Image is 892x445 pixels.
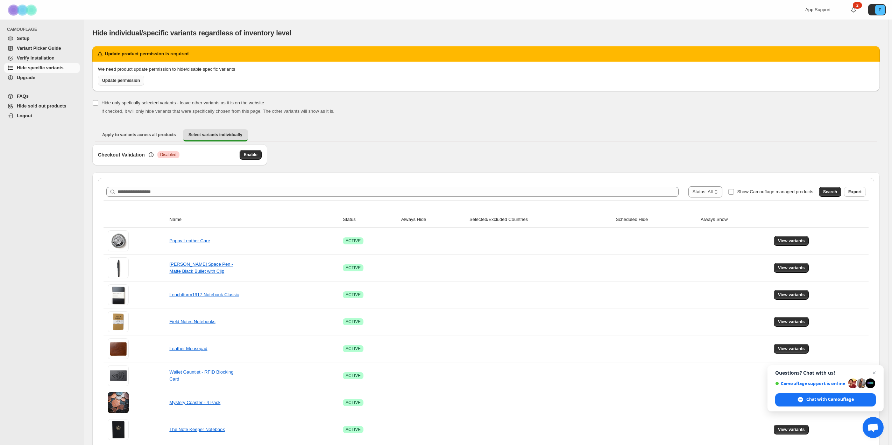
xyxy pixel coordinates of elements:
[169,319,215,324] a: Field Notes Notebooks
[7,27,80,32] span: CAMOUFLAGE
[17,103,66,109] span: Hide sold out products
[102,78,140,83] span: Update permission
[346,319,361,325] span: ACTIVE
[346,346,361,352] span: ACTIVE
[108,419,129,440] img: The Note Keeper Notebook
[868,4,886,15] button: Avatar with initials P
[17,113,32,118] span: Logout
[341,212,399,228] th: Status
[806,396,854,403] span: Chat with Camouflage
[183,129,248,141] button: Select variants individually
[774,425,809,434] button: View variants
[778,427,805,432] span: View variants
[17,55,55,61] span: Verify Installation
[875,5,885,15] span: Avatar with initials P
[169,346,207,351] a: Leather Mousepad
[101,109,334,114] span: If checked, it will only hide variants that were specifically chosen from this page. The other va...
[108,311,129,332] img: Field Notes Notebooks
[4,53,80,63] a: Verify Installation
[108,392,129,413] img: Mystery Coaster - 4 Pack
[92,29,291,37] span: Hide individual/specific variants regardless of inventory level
[346,265,361,271] span: ACTIVE
[778,319,805,325] span: View variants
[17,65,64,70] span: Hide specific variants
[4,91,80,101] a: FAQs
[853,2,862,9] div: 2
[169,369,233,382] a: Wallet Gauntlet - RFID Blocking Card
[4,101,80,111] a: Hide sold out products
[399,212,467,228] th: Always Hide
[346,427,361,432] span: ACTIVE
[467,212,614,228] th: Selected/Excluded Countries
[160,152,177,158] span: Disabled
[4,63,80,73] a: Hide specific variants
[844,187,866,197] button: Export
[805,7,830,12] span: App Support
[848,189,862,195] span: Export
[240,150,262,160] button: Enable
[819,187,841,197] button: Search
[737,189,813,194] span: Show Camouflage managed products
[699,212,772,228] th: Always Show
[614,212,699,228] th: Scheduled Hide
[346,373,361,378] span: ACTIVE
[778,265,805,271] span: View variants
[4,34,80,43] a: Setup
[346,238,361,244] span: ACTIVE
[870,369,878,377] span: Close chat
[108,365,129,386] img: Wallet Gauntlet - RFID Blocking Card
[189,132,242,138] span: Select variants individually
[774,290,809,300] button: View variants
[774,263,809,273] button: View variants
[97,129,182,140] button: Apply to variants across all products
[778,292,805,298] span: View variants
[17,46,61,51] span: Variant Picker Guide
[775,370,876,376] span: Questions? Chat with us!
[169,400,220,405] a: Mystery Coaster - 4 Pack
[775,381,845,386] span: Camouflage support is online
[98,151,145,158] h3: Checkout Validation
[108,284,129,305] img: Leuchtturm1917 Notebook Classic
[108,338,129,359] img: Leather Mousepad
[4,73,80,83] a: Upgrade
[244,152,257,158] span: Enable
[823,189,837,195] span: Search
[105,50,189,57] h2: Update product permission is required
[102,132,176,138] span: Apply to variants across all products
[167,212,341,228] th: Name
[17,75,35,80] span: Upgrade
[863,417,884,438] div: Open chat
[850,6,857,13] a: 2
[169,292,239,297] a: Leuchtturm1917 Notebook Classic
[774,344,809,354] button: View variants
[169,262,233,274] a: [PERSON_NAME] Space Pen - Matte Black Bullet with Clip
[774,317,809,327] button: View variants
[4,43,80,53] a: Variant Picker Guide
[169,427,225,432] a: The Note Keeper Notebook
[108,257,129,278] img: Fisher Space Pen - Matte Black Bullet with Clip
[6,0,41,20] img: Camouflage
[775,393,876,406] div: Chat with Camouflage
[346,400,361,405] span: ACTIVE
[346,292,361,298] span: ACTIVE
[169,238,210,243] a: Popov Leather Care
[778,238,805,244] span: View variants
[774,236,809,246] button: View variants
[108,230,129,251] img: Popov Leather Care
[4,111,80,121] a: Logout
[17,93,29,99] span: FAQs
[101,100,264,105] span: Hide only spefically selected variants - leave other variants as it is on the website
[17,36,29,41] span: Setup
[98,76,144,85] a: Update permission
[98,67,235,72] span: We need product update permission to hide/disable specific variants
[879,8,881,12] text: P
[778,346,805,352] span: View variants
